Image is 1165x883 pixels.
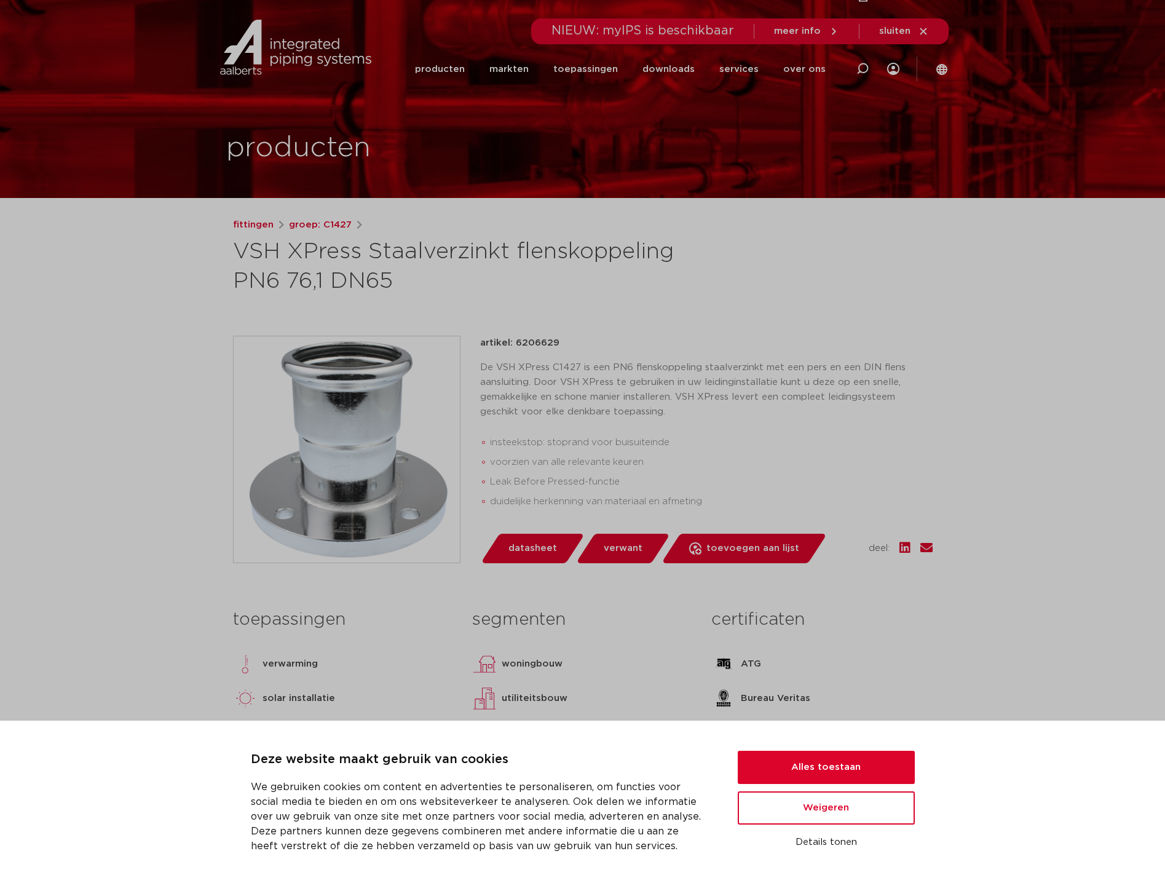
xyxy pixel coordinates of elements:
[226,129,371,168] h1: producten
[251,750,708,770] p: Deze website maakt gebruik van cookies
[774,26,821,36] span: meer info
[480,534,585,563] a: datasheet
[711,608,932,632] h3: certificaten
[553,44,618,94] a: toepassingen
[551,25,734,37] span: NIEUW: myIPS is beschikbaar
[472,652,497,676] img: woningbouw
[783,44,826,94] a: over ons
[508,539,557,558] span: datasheet
[642,44,695,94] a: downloads
[879,26,910,36] span: sluiten
[472,608,693,632] h3: segmenten
[490,453,933,472] li: voorzien van alle relevante keuren
[251,780,708,853] p: We gebruiken cookies om content en advertenties te personaliseren, om functies voor social media ...
[738,832,915,853] button: Details tonen
[711,686,736,711] img: Bureau Veritas
[233,608,454,632] h3: toepassingen
[490,433,933,453] li: insteekstop: stoprand voor buisuiteinde
[489,44,529,94] a: markten
[480,360,933,419] p: De VSH XPress C1427 is een PN6 flenskoppeling staalverzinkt met een pers en een DIN flens aanslui...
[741,691,810,706] p: Bureau Veritas
[719,44,759,94] a: services
[869,541,890,556] span: deel:
[233,686,258,711] img: solar installatie
[575,534,670,563] a: verwant
[741,657,761,671] p: ATG
[887,44,899,94] div: my IPS
[774,26,839,37] a: meer info
[490,472,933,492] li: Leak Before Pressed-functie
[502,691,567,706] p: utiliteitsbouw
[415,44,465,94] a: producten
[472,686,497,711] img: utiliteitsbouw
[263,657,318,671] p: verwarming
[233,652,258,676] img: verwarming
[263,691,335,706] p: solar installatie
[233,218,274,232] a: fittingen
[289,218,352,232] a: groep: C1427
[738,791,915,825] button: Weigeren
[706,539,799,558] span: toevoegen aan lijst
[234,336,460,563] img: Product Image for VSH XPress Staalverzinkt flenskoppeling PN6 76,1 DN65
[879,26,929,37] a: sluiten
[480,336,559,350] p: artikel: 6206629
[490,492,933,512] li: duidelijke herkenning van materiaal en afmeting
[738,751,915,784] button: Alles toestaan
[711,652,736,676] img: ATG
[415,44,826,94] nav: Menu
[604,539,642,558] span: verwant
[233,237,695,296] h1: VSH XPress Staalverzinkt flenskoppeling PN6 76,1 DN65
[502,657,563,671] p: woningbouw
